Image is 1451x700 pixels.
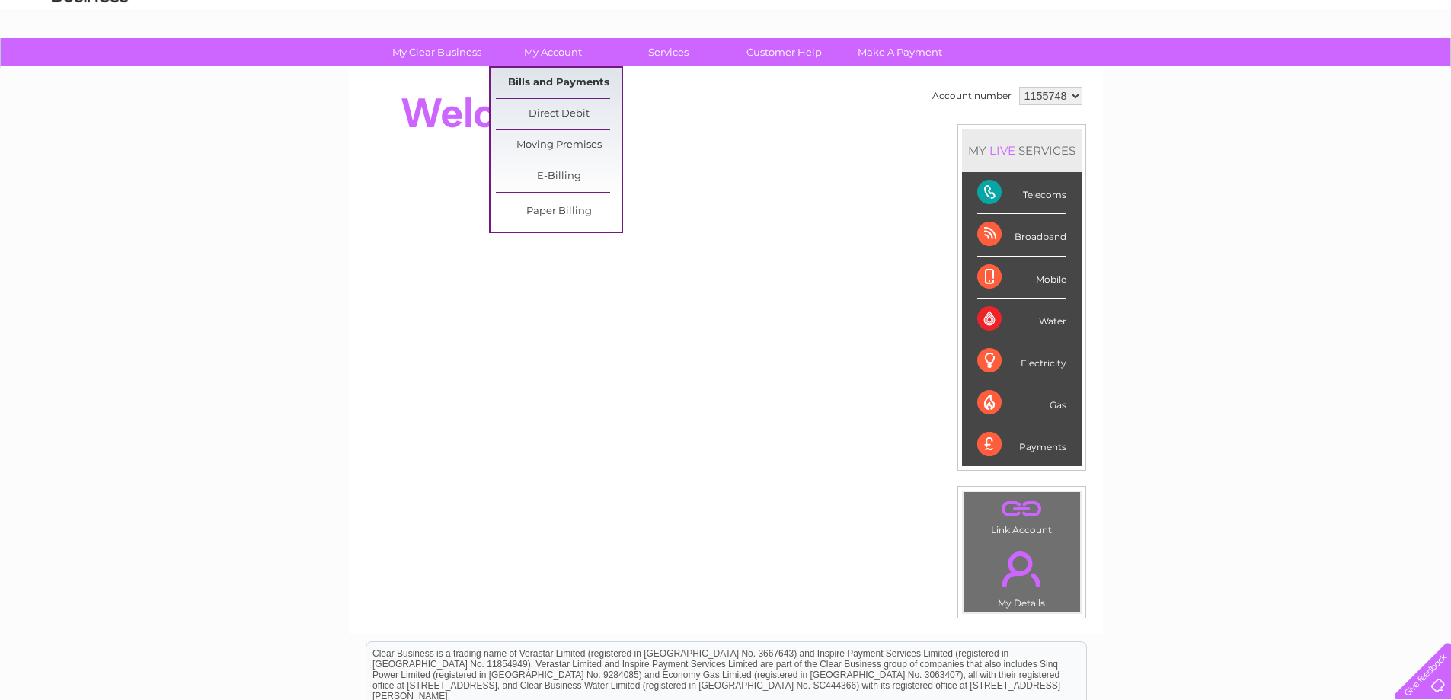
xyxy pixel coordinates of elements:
[496,161,622,192] a: E-Billing
[606,38,731,66] a: Services
[1350,65,1387,76] a: Contact
[496,197,622,227] a: Paper Billing
[977,424,1066,465] div: Payments
[962,129,1082,172] div: MY SERVICES
[977,214,1066,256] div: Broadband
[1183,65,1212,76] a: Water
[963,539,1081,613] td: My Details
[986,143,1018,158] div: LIVE
[1318,65,1341,76] a: Blog
[967,542,1076,596] a: .
[366,8,1086,74] div: Clear Business is a trading name of Verastar Limited (registered in [GEOGRAPHIC_DATA] No. 3667643...
[837,38,963,66] a: Make A Payment
[977,340,1066,382] div: Electricity
[1264,65,1309,76] a: Telecoms
[928,83,1015,109] td: Account number
[977,257,1066,299] div: Mobile
[496,130,622,161] a: Moving Premises
[374,38,500,66] a: My Clear Business
[496,68,622,98] a: Bills and Payments
[977,299,1066,340] div: Water
[1401,65,1437,76] a: Log out
[51,40,129,86] img: logo.png
[1221,65,1254,76] a: Energy
[963,491,1081,539] td: Link Account
[977,382,1066,424] div: Gas
[721,38,847,66] a: Customer Help
[496,99,622,129] a: Direct Debit
[977,172,1066,214] div: Telecoms
[490,38,615,66] a: My Account
[1164,8,1269,27] a: 0333 014 3131
[967,496,1076,523] a: .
